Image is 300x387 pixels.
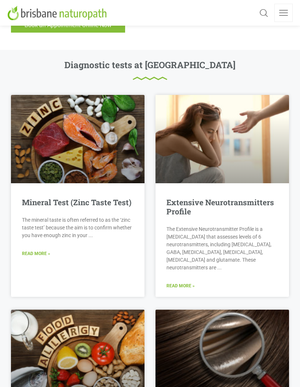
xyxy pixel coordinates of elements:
img: Brisbane Naturopath [7,5,109,20]
a: Search [258,4,270,22]
a: Extensive Neurotransmitters Profile [155,95,289,183]
a: Read More » [22,250,50,257]
a: Read More » [166,283,195,290]
h2: Diagnostic tests at [GEOGRAPHIC_DATA] [64,59,236,80]
a: Mineral Test Naturopath [11,95,145,183]
p: The Extensive Neurotransmitter Profile is a [MEDICAL_DATA] that assesses levels of 6 neurotransmi... [166,225,278,272]
a: Mineral Test (Zinc Taste Test) [22,197,131,207]
a: Extensive Neurotransmitters Profile [166,197,274,217]
p: The mineral taste is often referred to as the ‘zinc taste test’ because the aim is to confirm whe... [22,216,134,239]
